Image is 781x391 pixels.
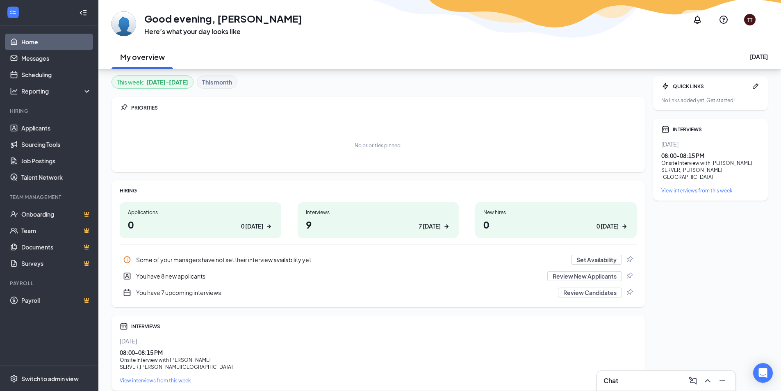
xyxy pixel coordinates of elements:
[692,15,702,25] svg: Notifications
[120,202,281,238] a: Applications00 [DATE]ArrowRight
[120,103,128,112] svg: Pin
[475,202,637,238] a: New hires00 [DATE]ArrowRight
[661,140,760,148] div: [DATE]
[21,66,91,83] a: Scheduling
[719,15,729,25] svg: QuestionInfo
[21,34,91,50] a: Home
[747,16,752,23] div: TT
[265,222,273,231] svg: ArrowRight
[144,11,302,25] h1: Good evening, [PERSON_NAME]
[117,78,188,87] div: This week :
[131,323,637,330] div: INTERVIEWS
[21,292,91,309] a: PayrollCrown
[128,209,273,216] div: Applications
[241,222,263,231] div: 0 [DATE]
[9,8,17,16] svg: WorkstreamLogo
[120,284,637,301] a: CalendarNewYou have 7 upcoming interviewsReview CandidatesPin
[120,364,637,370] div: SERVER , [PERSON_NAME][GEOGRAPHIC_DATA]
[717,376,727,386] svg: Minimize
[753,363,773,383] div: Open Intercom Messenger
[131,104,637,111] div: PRIORITIES
[136,288,553,297] div: You have 7 upcoming interviews
[120,377,637,384] a: View interviews from this week
[146,78,188,87] b: [DATE] - [DATE]
[355,142,402,149] div: No priorities pinned.
[603,376,618,385] h3: Chat
[306,217,451,231] h1: 9
[120,187,637,194] div: HIRING
[120,337,637,345] div: [DATE]
[419,222,441,231] div: 7 [DATE]
[547,271,622,281] button: Review New Applicants
[21,222,91,239] a: TeamCrown
[120,322,128,330] svg: Calendar
[120,284,637,301] div: You have 7 upcoming interviews
[661,167,760,181] div: SERVER , [PERSON_NAME][GEOGRAPHIC_DATA]
[21,169,91,185] a: Talent Network
[701,374,714,387] button: ChevronUp
[79,9,87,17] svg: Collapse
[136,256,566,264] div: Some of your managers have not set their interview availability yet
[661,125,669,133] svg: Calendar
[620,222,628,231] svg: ArrowRight
[10,194,90,201] div: Team Management
[21,206,91,222] a: OnboardingCrown
[10,280,90,287] div: Payroll
[673,126,760,133] div: INTERVIEWS
[661,187,760,194] a: View interviews from this week
[120,252,637,268] div: Some of your managers have not set their interview availability yet
[120,268,637,284] div: You have 8 new applicants
[10,107,90,114] div: Hiring
[661,151,760,160] div: 08:00 - 08:15 PM
[750,53,768,61] div: [DATE]
[21,153,91,169] a: Job Postings
[21,239,91,255] a: DocumentsCrown
[128,217,273,231] h1: 0
[625,256,633,264] svg: Pin
[123,288,131,297] svg: CalendarNew
[625,288,633,297] svg: Pin
[673,83,748,90] div: QUICK LINKS
[306,209,451,216] div: Interviews
[120,252,637,268] a: InfoSome of your managers have not set their interview availability yetSet AvailabilityPin
[21,375,79,383] div: Switch to admin view
[120,52,165,62] h2: My overview
[661,82,669,90] svg: Bolt
[120,357,637,364] div: Onsite Interview with [PERSON_NAME]
[10,375,18,383] svg: Settings
[123,256,131,264] svg: Info
[21,136,91,153] a: Sourcing Tools
[112,11,136,36] img: Trevor Thole
[21,87,92,95] div: Reporting
[703,376,713,386] svg: ChevronUp
[558,288,622,297] button: Review Candidates
[442,222,451,231] svg: ArrowRight
[120,348,637,357] div: 08:00 - 08:15 PM
[661,160,760,167] div: Onsite Interview with [PERSON_NAME]
[571,255,622,265] button: Set Availability
[120,268,637,284] a: UserEntityYou have 8 new applicantsReview New ApplicantsPin
[21,50,91,66] a: Messages
[625,272,633,280] svg: Pin
[688,376,698,386] svg: ComposeMessage
[751,82,760,90] svg: Pen
[483,209,628,216] div: New hires
[686,374,699,387] button: ComposeMessage
[661,97,760,104] div: No links added yet. Get started!
[136,272,542,280] div: You have 8 new applicants
[483,217,628,231] h1: 0
[21,255,91,272] a: SurveysCrown
[144,27,302,36] h3: Here’s what your day looks like
[597,222,619,231] div: 0 [DATE]
[716,374,729,387] button: Minimize
[202,78,232,87] b: This month
[10,87,18,95] svg: Analysis
[298,202,459,238] a: Interviews97 [DATE]ArrowRight
[21,120,91,136] a: Applicants
[123,272,131,280] svg: UserEntity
